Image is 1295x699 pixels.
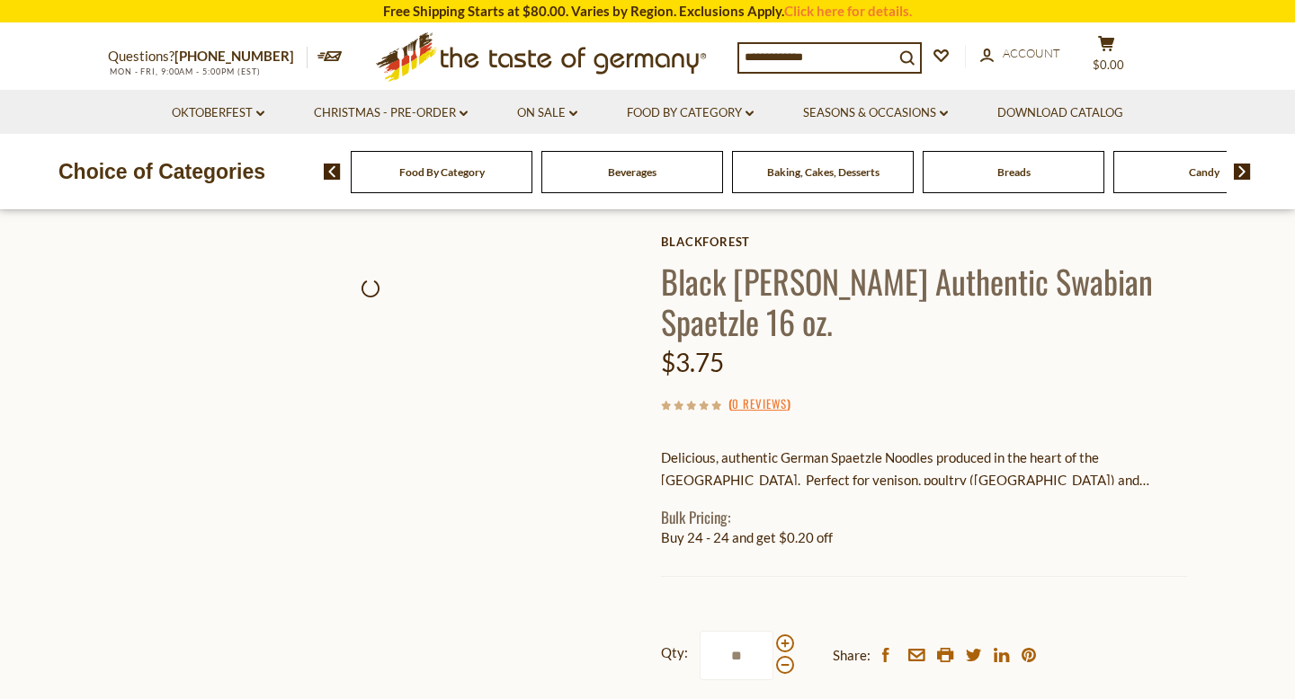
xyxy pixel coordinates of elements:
[324,164,341,180] img: previous arrow
[1093,58,1124,72] span: $0.00
[803,103,948,123] a: Seasons & Occasions
[314,103,468,123] a: Christmas - PRE-ORDER
[661,449,1159,533] span: Delicious, authentic German Spaetzle Noodles produced in the heart of the [GEOGRAPHIC_DATA]. Perf...
[174,48,294,64] a: [PHONE_NUMBER]
[1234,164,1251,180] img: next arrow
[1079,35,1133,80] button: $0.00
[700,631,773,680] input: Qty:
[784,3,912,19] a: Click here for details.
[661,526,1187,549] li: Buy 24 - 24 and get $0.20 off
[108,66,261,76] span: MON - FRI, 9:00AM - 5:00PM (EST)
[833,644,871,667] span: Share:
[980,44,1060,64] a: Account
[399,165,485,179] a: Food By Category
[728,394,790,412] span: ( )
[661,508,1187,526] h1: Bulk Pricing:
[517,103,577,123] a: On Sale
[767,165,880,179] a: Baking, Cakes, Desserts
[997,103,1123,123] a: Download Catalog
[997,165,1031,179] a: Breads
[627,103,754,123] a: Food By Category
[661,261,1187,341] h1: Black [PERSON_NAME] Authentic Swabian Spaetzle 16 oz.
[661,347,724,377] span: $3.75
[661,641,688,664] strong: Qty:
[172,103,264,123] a: Oktoberfest
[608,165,656,179] a: Beverages
[108,45,308,68] p: Questions?
[732,394,787,414] a: 0 Reviews
[661,234,1187,249] a: BlackForest
[1003,46,1060,60] span: Account
[1189,165,1219,179] a: Candy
